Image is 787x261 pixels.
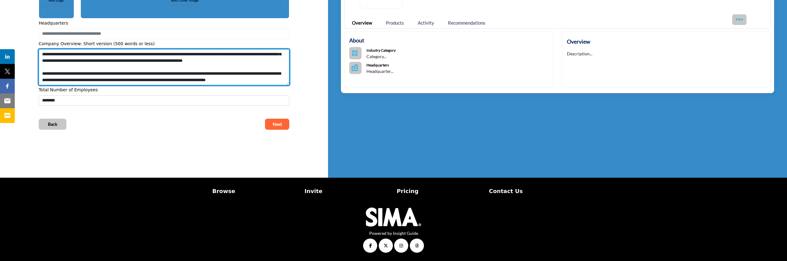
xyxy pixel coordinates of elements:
p: Headquarter... [366,68,393,74]
a: Overview [352,19,372,26]
button: HeadQuarters [349,62,362,74]
a: Recommendations [448,19,485,26]
a: Facebook Link [363,239,377,253]
button: Back [39,119,66,130]
span: Next [273,121,282,127]
a: Threads Link [410,239,424,253]
p: 300x300 pixels (1:1) [42,3,70,8]
textarea: Shortoverview [39,49,289,85]
a: Instagram Link [394,239,408,253]
h2: About [349,36,364,45]
h2: Overview [567,38,590,46]
p: Category... [366,53,396,60]
a: Activity [418,19,434,26]
a: Contact Us [489,187,575,195]
a: Twitter Link [379,239,393,253]
label: Total Number of Employees [39,87,98,93]
span: Back [48,121,57,127]
label: Company Overview: Short version (500 words or less) [39,41,155,47]
p: 1200x200 pixels (6:1) [170,3,200,8]
p: Description... [567,51,592,57]
a: Pricing [397,187,483,195]
b: Headquarters [366,63,389,67]
a: Powered by Insight Guide [369,231,418,236]
button: More Options [732,14,747,25]
a: Invite [305,187,390,195]
button: Next [265,119,289,130]
b: Industry Category [366,48,396,53]
button: Categories List [349,47,362,59]
img: No Site Logo [366,208,421,227]
a: Browse [212,187,298,195]
a: Products [386,19,404,26]
label: Headquarters [39,20,68,26]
